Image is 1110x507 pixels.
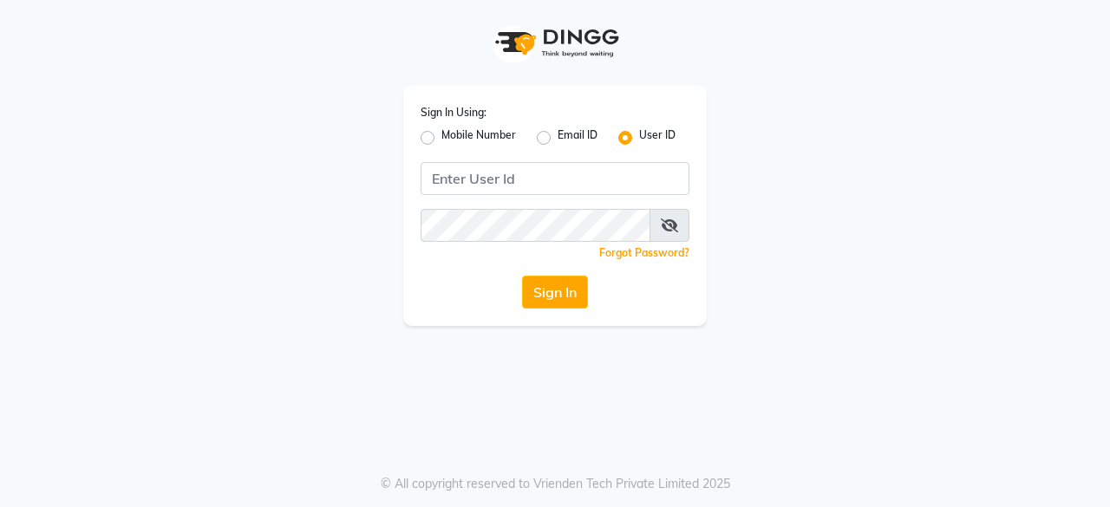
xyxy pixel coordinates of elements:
[639,127,676,148] label: User ID
[599,246,689,259] a: Forgot Password?
[486,17,624,68] img: logo1.svg
[421,162,689,195] input: Username
[522,276,588,309] button: Sign In
[421,209,650,242] input: Username
[558,127,597,148] label: Email ID
[421,105,486,120] label: Sign In Using:
[441,127,516,148] label: Mobile Number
